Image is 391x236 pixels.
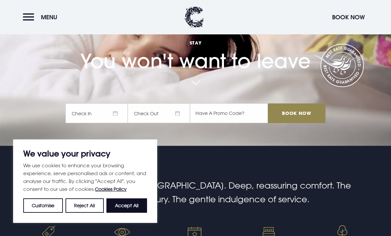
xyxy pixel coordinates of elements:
span: Stay [65,40,326,46]
img: Clandeboye Lodge [184,7,204,28]
button: Book Now [329,10,368,24]
button: Menu [23,10,61,24]
input: Book Now [268,103,326,123]
h1: You won't want to leave [65,25,326,73]
span: Check In [65,103,128,123]
input: Have A Promo Code? [190,103,268,123]
span: The warm embrace of [GEOGRAPHIC_DATA]. Deep, reassuring comfort. The strong scent of luxury. The ... [40,180,351,204]
button: Customise [23,198,63,213]
button: Accept All [106,198,147,213]
div: We value your privacy [13,139,157,223]
p: We use cookies to enhance your browsing experience, serve personalised ads or content, and analys... [23,161,147,193]
span: Menu [41,13,57,21]
a: Cookies Policy [95,186,127,192]
span: Check Out [128,103,190,123]
p: We value your privacy [23,150,147,157]
button: Reject All [65,198,103,213]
